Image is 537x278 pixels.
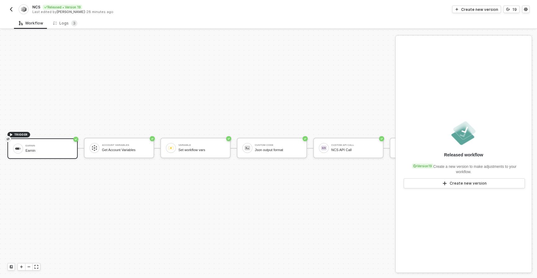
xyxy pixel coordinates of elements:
[321,145,327,151] img: icon
[73,21,76,25] span: 3
[43,5,82,10] div: Released • Version 19
[450,181,487,186] div: Create new version
[7,6,15,13] button: back
[14,132,28,137] span: TRIGGER
[444,152,483,158] div: Released workflow
[245,145,250,151] img: icon
[442,181,447,186] span: icon-play
[461,7,498,12] div: Create new version
[450,119,477,147] img: released.png
[413,164,417,168] span: icon-versioning
[178,148,225,152] div: Set workflow vars
[6,137,10,141] span: eye-invisible
[331,148,378,152] div: NCS API Call
[503,6,520,13] button: 19
[92,145,97,151] img: icon
[25,145,72,147] div: Earnin
[20,265,23,269] span: icon-play
[71,20,77,26] sup: 3
[27,265,31,269] span: icon-minus
[524,7,528,11] span: icon-settings
[73,137,78,142] span: icon-success-page
[412,164,433,168] div: Version 19
[379,136,384,141] span: icon-success-page
[403,160,524,175] div: Create a new version to make adjustments to your workflow.
[34,265,38,269] span: icon-expand
[102,144,149,146] div: Account Variables
[19,21,43,26] div: Workflow
[25,149,72,153] div: Earnin
[102,148,149,152] div: Get Account Variables
[512,7,517,12] div: 19
[455,7,459,11] span: icon-play
[303,136,308,141] span: icon-success-page
[168,145,174,151] img: icon
[53,20,77,26] div: Logs
[57,10,85,14] span: [PERSON_NAME]
[506,7,510,11] span: icon-versioning
[21,7,26,12] img: integration-icon
[32,10,268,14] div: Last edited by - 28 minutes ago
[331,144,378,146] div: Custom API Call
[452,6,501,13] button: Create new version
[32,4,40,10] span: NCS
[178,144,225,146] div: Variable
[255,148,301,152] div: Json output format
[404,178,525,188] button: Create new version
[9,7,14,12] img: back
[255,144,301,146] div: Custom Code
[226,136,231,141] span: icon-success-page
[9,133,13,137] span: icon-play
[150,136,155,141] span: icon-success-page
[15,148,21,150] img: icon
